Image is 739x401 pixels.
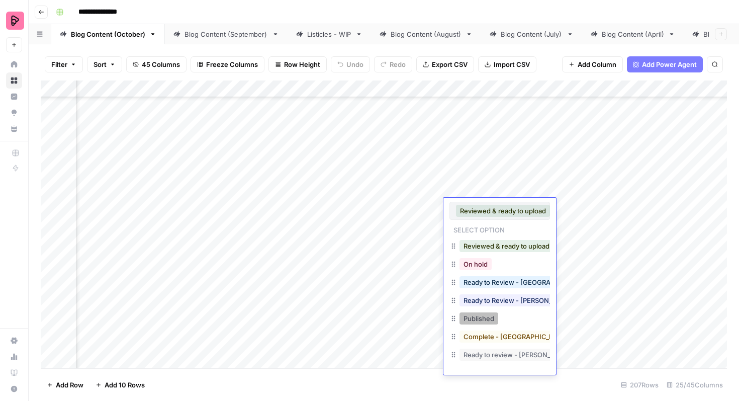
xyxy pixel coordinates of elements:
[206,59,258,69] span: Freeze Columns
[391,29,461,39] div: Blog Content (August)
[56,380,83,390] span: Add Row
[602,29,664,39] div: Blog Content (April)
[562,56,623,72] button: Add Column
[331,56,370,72] button: Undo
[449,238,550,256] div: Reviewed & ready to upload
[6,121,22,137] a: Your Data
[374,56,412,72] button: Redo
[449,292,550,310] div: Ready to Review - [PERSON_NAME]
[432,59,468,69] span: Export CSV
[6,333,22,349] a: Settings
[663,377,727,393] div: 25/45 Columns
[45,56,83,72] button: Filter
[6,105,22,121] a: Opportunities
[71,29,145,39] div: Blog Content (October)
[449,347,550,365] div: Ready to review - [PERSON_NAME]
[449,274,550,292] div: Ready to Review - [GEOGRAPHIC_DATA]
[346,59,363,69] span: Undo
[6,8,22,33] button: Workspace: Preply
[6,89,22,105] a: Insights
[501,29,563,39] div: Blog Content (July)
[449,223,509,235] p: Select option
[459,240,553,252] button: Reviewed & ready to upload
[494,59,530,69] span: Import CSV
[191,56,264,72] button: Freeze Columns
[184,29,268,39] div: Blog Content (September)
[390,59,406,69] span: Redo
[642,59,697,69] span: Add Power Agent
[459,258,492,270] button: On hold
[51,24,165,44] a: Blog Content (October)
[6,349,22,365] a: Usage
[288,24,371,44] a: Listicles - WIP
[268,56,327,72] button: Row Height
[165,24,288,44] a: Blog Content (September)
[105,380,145,390] span: Add 10 Rows
[459,331,572,343] button: Complete - [GEOGRAPHIC_DATA]
[6,72,22,89] a: Browse
[449,310,550,329] div: Published
[371,24,481,44] a: Blog Content (August)
[87,56,122,72] button: Sort
[126,56,187,72] button: 45 Columns
[456,205,550,217] button: Reviewed & ready to upload
[6,365,22,381] a: Learning Hub
[459,294,578,306] button: Ready to Review - [PERSON_NAME]
[89,377,151,393] button: Add 10 Rows
[51,59,67,69] span: Filter
[284,59,320,69] span: Row Height
[94,59,107,69] span: Sort
[627,56,703,72] button: Add Power Agent
[307,29,351,39] div: Listicles - WIP
[6,381,22,397] button: Help + Support
[6,56,22,72] a: Home
[459,276,592,288] button: Ready to Review - [GEOGRAPHIC_DATA]
[459,312,498,325] button: Published
[142,59,180,69] span: 45 Columns
[6,12,24,30] img: Preply Logo
[449,329,550,347] div: Complete - [GEOGRAPHIC_DATA]
[578,59,616,69] span: Add Column
[459,349,577,361] button: Ready to review - [PERSON_NAME]
[617,377,663,393] div: 207 Rows
[481,24,582,44] a: Blog Content (July)
[449,256,550,274] div: On hold
[582,24,684,44] a: Blog Content (April)
[449,365,550,383] div: Published & ready for LOC
[41,377,89,393] button: Add Row
[416,56,474,72] button: Export CSV
[478,56,536,72] button: Import CSV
